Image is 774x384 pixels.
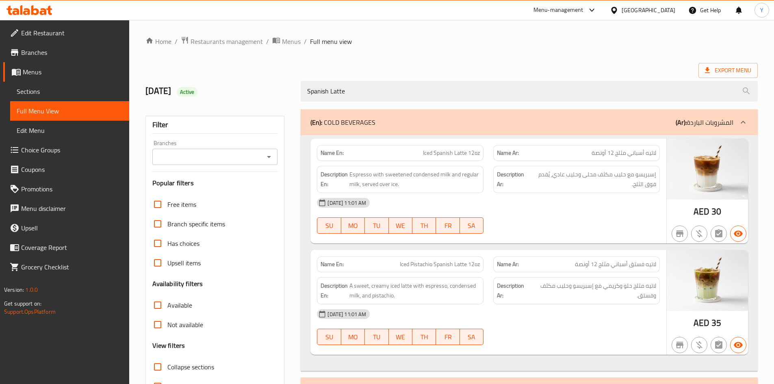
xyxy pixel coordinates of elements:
[705,65,751,76] span: Export Menu
[167,300,192,310] span: Available
[304,37,307,46] li: /
[497,281,529,301] strong: Description Ar:
[711,204,721,219] span: 30
[365,217,388,234] button: TU
[10,121,129,140] a: Edit Menu
[301,81,758,102] input: search
[321,169,348,189] strong: Description En:
[321,220,338,232] span: SU
[3,238,129,257] a: Coverage Report
[301,135,758,371] div: (En): COLD BEVERAGES(Ar):المشروبات الباردة
[667,139,748,200] img: Iced_Spanish_Latte638948177340098800.jpg
[672,226,688,242] button: Not branch specific item
[676,117,733,127] p: المشروبات الباردة
[4,298,41,309] span: Get support on:
[392,220,409,232] span: WE
[439,220,456,232] span: FR
[698,63,758,78] span: Export Menu
[21,165,123,174] span: Coupons
[321,281,348,301] strong: Description En:
[152,116,278,134] div: Filter
[691,337,707,353] button: Purchased item
[416,331,433,343] span: TH
[21,184,123,194] span: Promotions
[412,217,436,234] button: TH
[10,101,129,121] a: Full Menu View
[310,116,322,128] b: (En):
[167,258,201,268] span: Upsell items
[345,331,362,343] span: MO
[529,169,656,189] span: إسبريسو مع حليب مكثف محلى وحليب عادي، يُقدم فوق الثلج.
[3,140,129,160] a: Choice Groups
[412,329,436,345] button: TH
[760,6,763,15] span: Y
[3,160,129,179] a: Coupons
[392,331,409,343] span: WE
[3,199,129,218] a: Menu disclaimer
[365,329,388,345] button: TU
[533,5,583,15] div: Menu-management
[622,6,675,15] div: [GEOGRAPHIC_DATA]
[321,331,338,343] span: SU
[672,337,688,353] button: Not branch specific item
[301,109,758,135] div: (En): COLD BEVERAGES(Ar):المشروبات الباردة
[3,43,129,62] a: Branches
[167,320,203,330] span: Not available
[497,149,519,157] strong: Name Ar:
[167,239,199,248] span: Has choices
[21,48,123,57] span: Branches
[460,329,483,345] button: SA
[282,37,301,46] span: Menus
[263,151,275,163] button: Open
[181,36,263,47] a: Restaurants management
[497,169,528,189] strong: Description Ar:
[389,217,412,234] button: WE
[175,37,178,46] li: /
[497,260,519,269] strong: Name Ar:
[345,220,362,232] span: MO
[694,315,709,331] span: AED
[3,62,129,82] a: Menus
[17,87,123,96] span: Sections
[21,145,123,155] span: Choice Groups
[349,281,480,301] span: A sweet, creamy iced latte with espresso, condensed milk, and pistachio.
[463,331,480,343] span: SA
[423,149,480,157] span: Iced Spanish Latte 12oz
[310,37,352,46] span: Full menu view
[310,117,375,127] p: COLD BEVERAGES
[17,126,123,135] span: Edit Menu
[21,243,123,252] span: Coverage Report
[317,329,341,345] button: SU
[349,169,480,189] span: Espresso with sweetened condensed milk and regular milk, served over ice.
[272,36,301,47] a: Menus
[436,217,460,234] button: FR
[531,281,656,301] span: لاتيه مثلج حلو وكريمي مع إسبريسو وحليب مكثف وفستق.
[341,329,365,345] button: MO
[177,88,198,96] span: Active
[592,149,656,157] span: لاتيه أسباني مثلج 12 أونصة
[21,223,123,233] span: Upsell
[711,315,721,331] span: 35
[368,331,385,343] span: TU
[676,116,687,128] b: (Ar):
[3,257,129,277] a: Grocery Checklist
[694,204,709,219] span: AED
[266,37,269,46] li: /
[436,329,460,345] button: FR
[324,199,369,207] span: [DATE] 11:01 AM
[317,217,341,234] button: SU
[145,37,171,46] a: Home
[4,306,56,317] a: Support.OpsPlatform
[152,178,278,188] h3: Popular filters
[575,260,656,269] span: لاتيه فستق أسباني مثلج 12 أونصة
[416,220,433,232] span: TH
[4,284,24,295] span: Version:
[152,341,185,350] h3: View filters
[21,262,123,272] span: Grocery Checklist
[191,37,263,46] span: Restaurants management
[439,331,456,343] span: FR
[177,87,198,97] div: Active
[21,204,123,213] span: Menu disclaimer
[463,220,480,232] span: SA
[3,179,129,199] a: Promotions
